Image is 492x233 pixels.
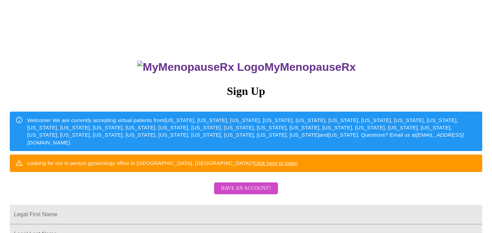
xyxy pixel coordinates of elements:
[27,132,464,145] em: [EMAIL_ADDRESS][DOMAIN_NAME]
[137,61,264,74] img: MyMenopauseRx Logo
[27,114,477,149] div: Welcome! We are currently accepting virtual patients from [US_STATE], [US_STATE], [US_STATE], [US...
[214,182,278,195] button: Have an account?
[221,184,271,193] span: Have an account?
[254,160,298,166] a: Click here to login!
[11,61,483,74] h3: MyMenopauseRx
[10,85,482,98] h3: Sign Up
[212,190,280,196] a: Have an account?
[27,157,298,170] div: Looking for our in person gynecology office in [GEOGRAPHIC_DATA], [GEOGRAPHIC_DATA]?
